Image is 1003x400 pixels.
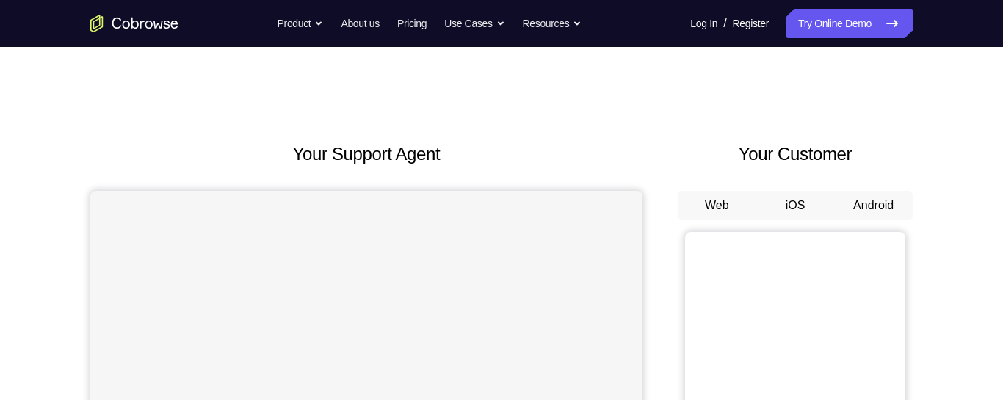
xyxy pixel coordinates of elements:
[678,141,913,167] h2: Your Customer
[523,9,582,38] button: Resources
[834,191,913,220] button: Android
[756,191,835,220] button: iOS
[444,9,504,38] button: Use Cases
[278,9,324,38] button: Product
[786,9,913,38] a: Try Online Demo
[341,9,379,38] a: About us
[90,15,178,32] a: Go to the home page
[723,15,726,32] span: /
[733,9,769,38] a: Register
[678,191,756,220] button: Web
[690,9,717,38] a: Log In
[397,9,427,38] a: Pricing
[90,141,642,167] h2: Your Support Agent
